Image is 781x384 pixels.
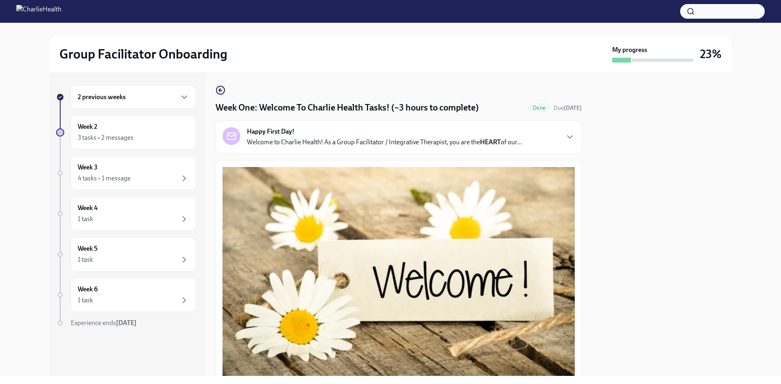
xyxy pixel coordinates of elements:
strong: HEART [480,138,501,146]
h6: Week 2 [78,122,97,131]
strong: [DATE] [564,104,582,111]
h6: Week 4 [78,204,98,213]
h6: Week 3 [78,163,98,172]
button: Zoom image [223,167,575,378]
h6: 2 previous weeks [78,93,126,102]
img: CharlieHealth [16,5,61,18]
strong: [DATE] [116,319,137,327]
a: Week 41 task [56,197,196,231]
h3: 23% [700,47,722,61]
h2: Group Facilitator Onboarding [59,46,227,62]
div: 1 task [78,255,93,264]
span: Experience ends [71,319,137,327]
strong: My progress [612,46,647,54]
h4: Week One: Welcome To Charlie Health Tasks! (~3 hours to complete) [216,102,479,114]
a: Week 34 tasks • 1 message [56,156,196,190]
div: 2 previous weeks [71,85,196,109]
a: Week 23 tasks • 2 messages [56,115,196,150]
div: 1 task [78,215,93,223]
span: September 9th, 2025 09:00 [554,104,582,112]
div: 1 task [78,296,93,305]
h6: Week 5 [78,244,98,253]
div: 4 tasks • 1 message [78,174,131,183]
p: Welcome to Charlie Health! As a Group Facilitator / Integrative Therapist, you are the of our... [247,138,522,147]
div: 3 tasks • 2 messages [78,133,133,142]
a: Week 61 task [56,278,196,312]
span: Due [554,104,582,111]
strong: Happy First Day! [247,127,295,136]
a: Week 51 task [56,237,196,271]
span: Done [528,105,550,111]
h6: Week 6 [78,285,98,294]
